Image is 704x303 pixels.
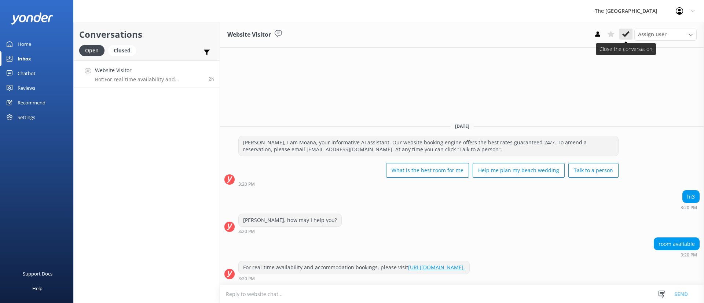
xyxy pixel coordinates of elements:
[79,27,214,41] h2: Conversations
[108,46,140,54] a: Closed
[239,136,618,156] div: [PERSON_NAME], I am Moana, your informative AI assistant. Our website booking engine offers the b...
[654,238,699,250] div: room avaliable
[79,45,104,56] div: Open
[683,191,699,203] div: hi3
[95,76,203,83] p: Bot: For real-time availability and accommodation bookings, please visit [URL][DOMAIN_NAME].
[634,29,697,40] div: Assign User
[238,229,255,234] strong: 3:20 PM
[239,214,341,226] div: [PERSON_NAME], how may I help you?
[18,81,35,95] div: Reviews
[654,252,700,257] div: Sep 15 2025 03:20pm (UTC -10:00) Pacific/Honolulu
[74,60,220,88] a: Website VisitorBot:For real-time availability and accommodation bookings, please visit [URL][DOMA...
[638,30,667,38] span: Assign user
[238,229,342,234] div: Sep 15 2025 03:20pm (UTC -10:00) Pacific/Honolulu
[238,276,470,281] div: Sep 15 2025 03:20pm (UTC -10:00) Pacific/Honolulu
[568,163,619,178] button: Talk to a person
[11,12,53,25] img: yonder-white-logo.png
[95,66,203,74] h4: Website Visitor
[239,261,469,274] div: For real-time availability and accommodation bookings, please visit
[408,264,465,271] a: [URL][DOMAIN_NAME].
[18,66,36,81] div: Chatbot
[209,76,214,82] span: Sep 15 2025 03:20pm (UTC -10:00) Pacific/Honolulu
[23,266,52,281] div: Support Docs
[18,110,35,125] div: Settings
[79,46,108,54] a: Open
[238,182,255,186] strong: 3:20 PM
[451,123,474,129] span: [DATE]
[681,253,697,257] strong: 3:20 PM
[681,206,697,210] strong: 3:20 PM
[18,37,31,51] div: Home
[386,163,469,178] button: What is the best room for me
[473,163,565,178] button: Help me plan my beach wedding
[227,30,271,40] h3: Website Visitor
[238,277,255,281] strong: 3:20 PM
[681,205,700,210] div: Sep 15 2025 03:20pm (UTC -10:00) Pacific/Honolulu
[108,45,136,56] div: Closed
[18,51,31,66] div: Inbox
[32,281,43,296] div: Help
[18,95,45,110] div: Recommend
[238,181,619,186] div: Sep 15 2025 03:20pm (UTC -10:00) Pacific/Honolulu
